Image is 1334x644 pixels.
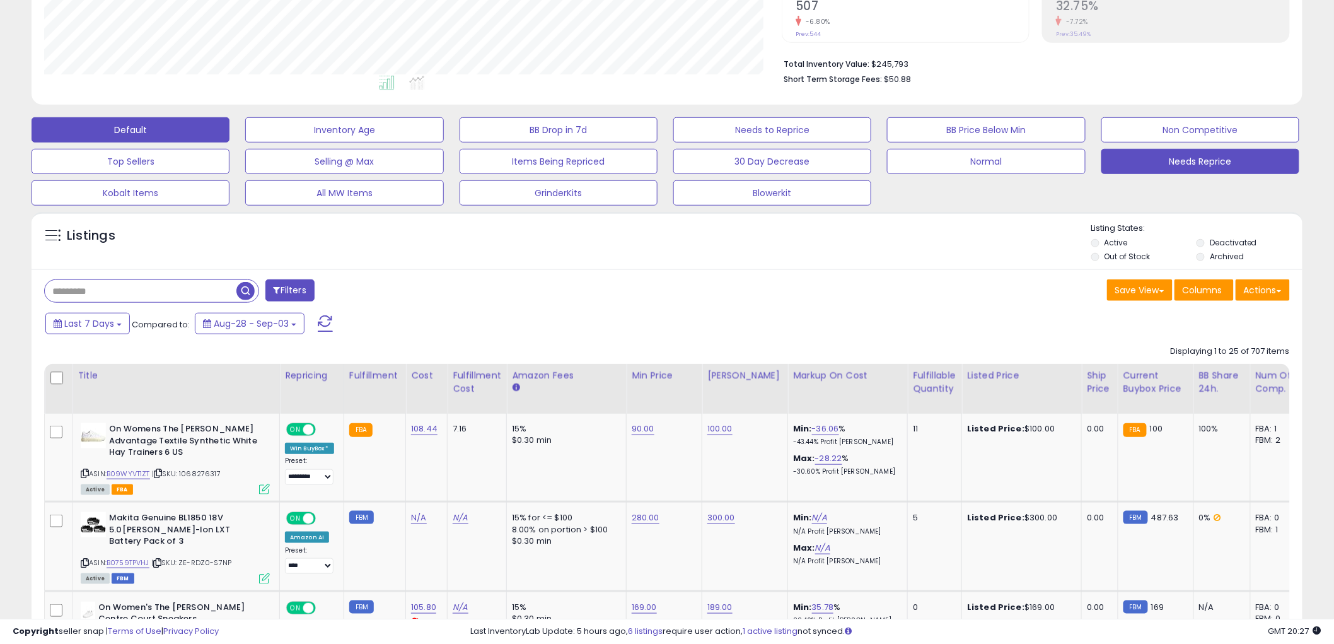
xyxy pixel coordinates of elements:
[967,512,1024,524] b: Listed Price:
[1256,602,1297,613] div: FBA: 0
[793,542,815,554] b: Max:
[913,423,952,435] div: 11
[673,117,871,143] button: Needs to Reprice
[411,601,436,614] a: 105.80
[81,512,270,582] div: ASIN:
[512,382,519,394] small: Amazon Fees.
[512,369,621,382] div: Amazon Fees
[112,484,133,495] span: FBA
[913,512,952,524] div: 5
[793,527,898,536] p: N/A Profit [PERSON_NAME]
[793,423,898,447] div: %
[812,512,827,524] a: N/A
[1150,423,1163,435] span: 100
[1199,602,1241,613] div: N/A
[629,625,663,637] a: 6 listings
[453,512,468,524] a: N/A
[460,180,658,206] button: GrinderKits
[812,423,839,435] a: -36.06
[152,469,221,479] span: | SKU: 1068276317
[1062,17,1088,26] small: -7.72%
[1174,279,1234,301] button: Columns
[913,369,956,395] div: Fulfillable Quantity
[245,149,443,174] button: Selling @ Max
[1210,251,1244,262] label: Archived
[107,469,150,479] a: B09WYVT1ZT
[214,317,289,330] span: Aug-28 - Sep-03
[512,524,617,536] div: 8.00% on portion > $100
[349,600,374,614] small: FBM
[793,602,898,625] div: %
[1256,512,1297,524] div: FBA: 0
[1171,346,1290,358] div: Displaying 1 to 25 of 707 items
[796,30,821,38] small: Prev: 544
[1256,369,1302,395] div: Num of Comp.
[81,602,95,627] img: 11dUnuUsk4L._SL40_.jpg
[471,626,1321,638] div: Last InventoryLab Update: 5 hours ago, require user action, not synced.
[1199,423,1241,435] div: 100%
[411,369,442,382] div: Cost
[1105,251,1151,262] label: Out of Stock
[801,17,830,26] small: -6.80%
[81,484,110,495] span: All listings currently available for purchase on Amazon
[453,369,501,395] div: Fulfillment Cost
[151,558,231,568] span: | SKU: ZE-RDZ0-S7NP
[1101,149,1299,174] button: Needs Reprice
[349,511,374,524] small: FBM
[673,149,871,174] button: 30 Day Decrease
[32,180,229,206] button: Kobalt Items
[32,149,229,174] button: Top Sellers
[793,467,898,476] p: -30.60% Profit [PERSON_NAME]
[45,313,130,334] button: Last 7 Days
[108,625,161,637] a: Terms of Use
[743,625,798,637] a: 1 active listing
[411,423,438,435] a: 108.44
[285,532,329,543] div: Amazon AI
[285,443,334,454] div: Win BuyBox *
[1199,512,1241,524] div: 0%
[793,512,812,524] b: Min:
[784,74,882,85] b: Short Term Storage Fees:
[245,117,443,143] button: Inventory Age
[453,423,497,435] div: 7.16
[793,438,898,447] p: -43.44% Profit [PERSON_NAME]
[1087,602,1108,613] div: 0.00
[815,542,830,554] a: N/A
[245,180,443,206] button: All MW Items
[285,546,334,575] div: Preset:
[13,625,59,637] strong: Copyright
[1123,600,1148,614] small: FBM
[967,601,1024,613] b: Listed Price:
[98,602,252,640] b: On Women's The [PERSON_NAME] Centre Court Sneakers, White/Gum, 6 Medium US
[632,601,657,614] a: 169.00
[411,512,426,524] a: N/A
[195,313,304,334] button: Aug-28 - Sep-03
[81,423,106,448] img: 31B8zn0yLtL._SL40_.jpg
[1087,423,1108,435] div: 0.00
[1123,369,1188,395] div: Current Buybox Price
[1183,284,1222,296] span: Columns
[265,279,315,302] button: Filters
[1087,512,1108,524] div: 0.00
[460,149,658,174] button: Items Being Repriced
[1105,237,1128,248] label: Active
[1107,279,1173,301] button: Save View
[707,601,733,614] a: 189.00
[784,59,869,69] b: Total Inventory Value:
[1151,601,1164,613] span: 169
[1256,435,1297,446] div: FBM: 2
[1199,369,1245,395] div: BB Share 24h.
[163,625,219,637] a: Privacy Policy
[112,573,134,584] span: FBM
[967,423,1024,435] b: Listed Price:
[67,227,115,245] h5: Listings
[1091,223,1302,235] p: Listing States:
[788,364,908,414] th: The percentage added to the cost of goods (COGS) that forms the calculator for Min & Max prices.
[81,573,110,584] span: All listings currently available for purchase on Amazon
[632,512,659,524] a: 280.00
[132,319,190,331] span: Compared to:
[793,369,902,382] div: Markup on Cost
[285,369,339,382] div: Repricing
[673,180,871,206] button: Blowerkit
[967,423,1072,435] div: $100.00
